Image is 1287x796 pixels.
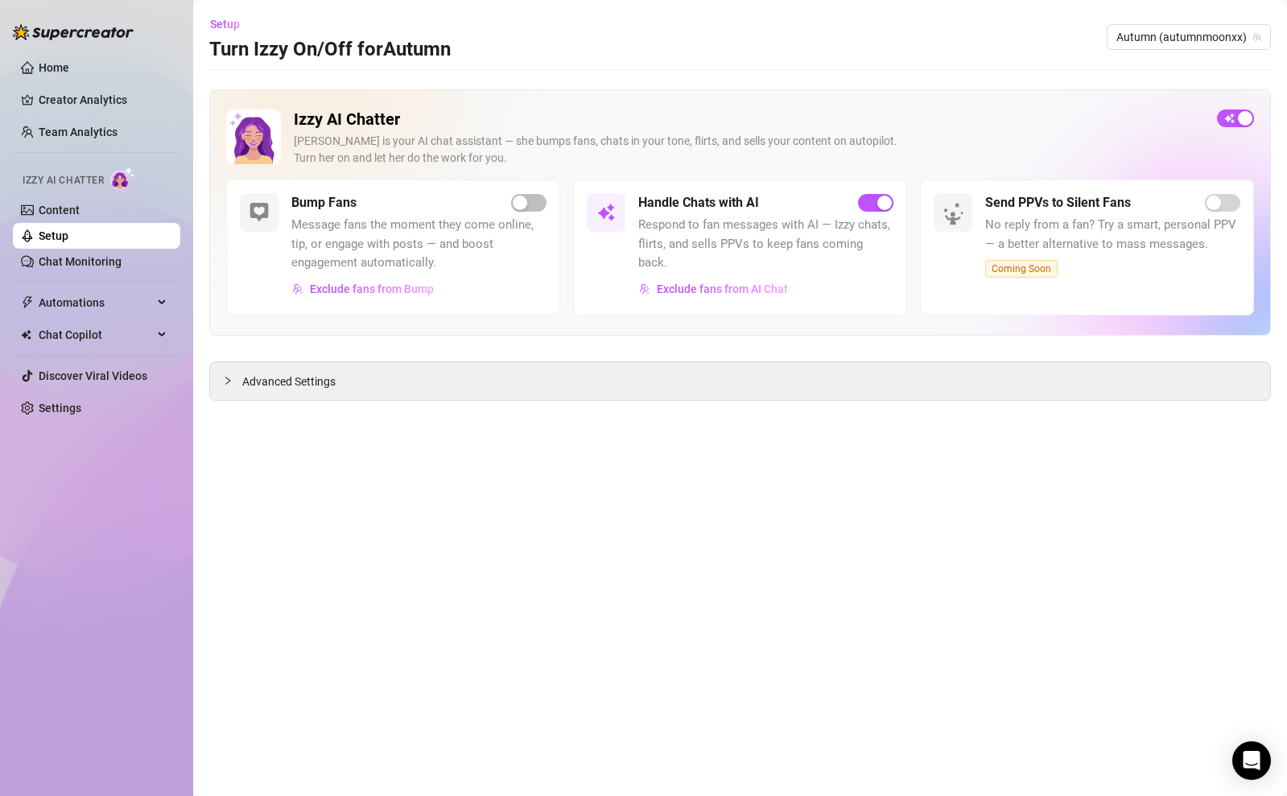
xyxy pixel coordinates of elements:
[39,255,122,268] a: Chat Monitoring
[638,193,759,212] h5: Handle Chats with AI
[985,260,1058,278] span: Coming Soon
[209,11,253,37] button: Setup
[223,372,242,390] div: collapsed
[242,373,336,390] span: Advanced Settings
[291,276,435,302] button: Exclude fans from Bump
[39,61,69,74] a: Home
[209,37,451,63] h3: Turn Izzy On/Off for Autumn
[226,109,281,164] img: Izzy AI Chatter
[294,133,1204,167] div: [PERSON_NAME] is your AI chat assistant — she bumps fans, chats in your tone, flirts, and sells y...
[292,283,303,295] img: svg%3e
[639,283,650,295] img: svg%3e
[250,203,269,222] img: svg%3e
[39,204,80,217] a: Content
[21,329,31,340] img: Chat Copilot
[291,193,357,212] h5: Bump Fans
[943,202,968,228] img: silent-fans-ppv-o-N6Mmdf.svg
[596,203,616,222] img: svg%3e
[310,283,434,295] span: Exclude fans from Bump
[1232,741,1271,780] div: Open Intercom Messenger
[985,193,1131,212] h5: Send PPVs to Silent Fans
[638,276,789,302] button: Exclude fans from AI Chat
[13,24,134,40] img: logo-BBDzfeDw.svg
[39,87,167,113] a: Creator Analytics
[39,229,68,242] a: Setup
[291,216,547,273] span: Message fans the moment they come online, tip, or engage with posts — and boost engagement automa...
[223,376,233,386] span: collapsed
[657,283,788,295] span: Exclude fans from AI Chat
[39,126,118,138] a: Team Analytics
[210,18,240,31] span: Setup
[39,369,147,382] a: Discover Viral Videos
[638,216,893,273] span: Respond to fan messages with AI — Izzy chats, flirts, and sells PPVs to keep fans coming back.
[294,109,1204,130] h2: Izzy AI Chatter
[39,402,81,414] a: Settings
[110,167,135,190] img: AI Chatter
[23,173,104,188] span: Izzy AI Chatter
[1252,32,1262,42] span: team
[21,296,34,309] span: thunderbolt
[985,216,1240,254] span: No reply from a fan? Try a smart, personal PPV — a better alternative to mass messages.
[1116,25,1261,49] span: Autumn (autumnmoonxx)
[39,322,153,348] span: Chat Copilot
[39,290,153,316] span: Automations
